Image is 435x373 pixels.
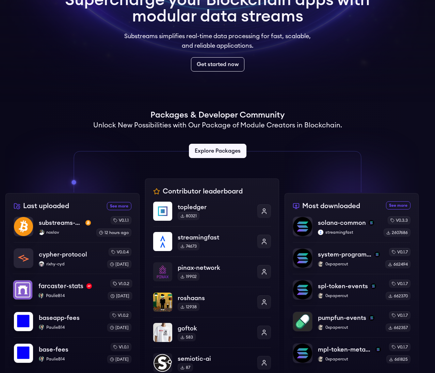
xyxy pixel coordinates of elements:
p: mpl-token-metadata-events [318,345,373,354]
p: streamingfast [178,233,252,242]
img: solana [371,283,376,289]
div: 12938 [178,303,199,311]
div: 2607686 [384,229,410,237]
p: streamingfast [318,230,378,235]
div: 661825 [386,355,410,363]
div: 87 [178,363,193,372]
img: pinax-network [153,262,172,281]
a: cypher-protocolcypher-protocolrixhy-cydrixhy-cydv0.0.4[DATE] [14,242,131,274]
div: v1.0.2 [110,280,132,288]
img: 0xpapercut [318,261,323,267]
img: btc-mainnet [85,220,91,226]
div: v1.0.2 [110,311,131,320]
p: topledger [178,202,252,212]
a: streamingfaststreamingfast74673 [153,226,271,257]
div: 19902 [178,273,199,281]
p: baseapp-fees [39,313,80,323]
div: v0.0.4 [109,248,131,256]
img: base-fees [14,344,33,363]
img: baseapp-fees [14,312,33,331]
img: streamingfast [318,230,323,235]
div: v0.1.1 [111,216,131,224]
a: See more recently uploaded packages [107,202,131,210]
img: solana-common [293,217,312,236]
p: PaulieB14 [39,325,102,330]
div: v1.0.1 [111,343,131,351]
div: [DATE] [107,355,131,363]
img: solana [374,252,380,257]
p: substreams-bitcoin-main [39,218,83,228]
p: solana-common [318,218,366,228]
p: goftok [178,324,252,333]
img: solana [369,220,374,226]
a: mpl-token-metadata-eventsmpl-token-metadata-eventssolana0xpapercut0xpapercutv0.1.7661825 [293,337,410,363]
div: 74673 [178,242,199,250]
img: spl-token-events [293,280,312,299]
p: system-program-events [318,250,372,259]
a: roshaansroshaans12938 [153,287,271,317]
p: 0xpapercut [318,356,381,362]
a: topledgertopledger80321 [153,202,271,226]
a: system-program-eventssystem-program-eventssolana0xpapercut0xpapercutv0.1.7662494 [293,242,410,274]
a: pinax-networkpinax-network19902 [153,257,271,287]
p: roshaans [178,293,252,303]
img: noslav [39,230,44,235]
div: v0.1.7 [389,280,410,288]
img: topledger [153,202,172,221]
img: semiotic-ai [153,353,172,372]
img: farcaster-stats [13,280,32,300]
img: 0xpapercut [318,293,323,298]
a: Explore Packages [189,144,246,158]
div: v0.1.7 [389,248,410,256]
p: pumpfun-events [318,313,366,323]
img: rixhy-cyd [39,261,44,267]
p: pinax-network [178,263,252,273]
a: baseapp-feesbaseapp-feesPaulieB14PaulieB14v1.0.2[DATE] [14,306,131,337]
p: spl-token-events [318,281,368,291]
a: base-feesbase-feesPaulieB14PaulieB14v1.0.1[DATE] [14,337,131,363]
p: farcaster-stats [38,281,84,291]
p: rixhy-cyd [39,261,102,267]
img: substreams-bitcoin-main [14,217,33,236]
img: system-program-events [293,249,312,268]
div: 583 [178,333,196,341]
div: 80321 [178,212,199,220]
img: 0xpapercut [318,325,323,330]
a: farcaster-statsfarcaster-statsoptimismPaulieB14PaulieB14v1.0.2[DATE] [13,274,132,306]
h2: Unlock New Possibilities with Our Package of Module Creators in Blockchain. [93,121,342,130]
p: PaulieB14 [39,356,102,362]
a: Get started now [191,57,244,72]
img: PaulieB14 [39,325,44,330]
div: [DATE] [108,292,132,300]
img: pumpfun-events [293,312,312,331]
div: 12 hours ago [96,229,131,237]
div: [DATE] [107,260,131,268]
img: PaulieB14 [38,293,44,298]
div: 662370 [386,292,410,300]
a: See more most downloaded packages [386,201,410,209]
p: 0xpapercut [318,325,380,330]
a: substreams-bitcoin-mainsubstreams-bitcoin-mainbtc-mainnetnoslavnoslavv0.1.112 hours ago [14,216,131,242]
a: spl-token-eventsspl-token-eventssolana0xpapercut0xpapercutv0.1.7662370 [293,274,410,306]
p: base-fees [39,345,68,354]
div: v0.3.3 [388,216,410,224]
img: roshaans [153,293,172,312]
p: cypher-protocol [39,250,87,259]
p: 0xpapercut [318,293,380,298]
p: Substreams simplifies real-time data processing for fast, scalable, and reliable applications. [119,31,316,50]
p: PaulieB14 [38,293,102,298]
p: 0xpapercut [318,261,380,267]
div: 662357 [386,324,410,332]
img: optimism [86,283,92,289]
img: solana [375,347,381,352]
img: cypher-protocol [14,249,33,268]
img: mpl-token-metadata-events [293,344,312,363]
div: v0.1.7 [389,343,410,351]
div: 662494 [385,260,410,268]
div: [DATE] [107,324,131,332]
div: v0.1.7 [389,311,410,320]
p: noslav [39,230,91,235]
img: PaulieB14 [39,356,44,362]
img: streamingfast [153,232,172,251]
img: 0xpapercut [318,356,323,362]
